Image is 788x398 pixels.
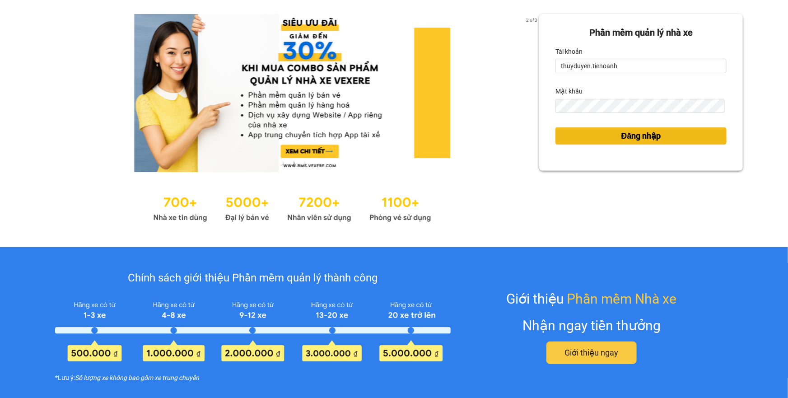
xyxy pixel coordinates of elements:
button: Đăng nhập [555,127,727,145]
span: Đăng nhập [621,130,661,142]
input: Mật khẩu [555,99,724,113]
li: slide item 3 [301,161,305,165]
div: Chính sách giới thiệu Phần mềm quản lý thành công [55,270,450,287]
span: Giới thiệu ngay [565,346,619,359]
div: Giới thiệu [507,288,677,309]
li: slide item 2 [290,161,294,165]
div: *Lưu ý: [55,373,450,383]
img: policy-intruduce-detail.png [55,298,450,361]
li: slide item 1 [280,161,283,165]
button: previous slide / item [45,14,58,172]
label: Tài khoản [555,44,583,59]
p: 2 of 3 [523,14,539,26]
span: Phần mềm Nhà xe [567,288,677,309]
i: Số lượng xe không bao gồm xe trung chuyển [75,373,199,383]
img: Statistics.png [153,190,431,225]
input: Tài khoản [555,59,727,73]
div: Nhận ngay tiền thưởng [522,315,661,336]
label: Mật khẩu [555,84,583,98]
button: Giới thiệu ngay [546,342,637,364]
button: next slide / item [527,14,539,172]
div: Phần mềm quản lý nhà xe [555,26,727,40]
